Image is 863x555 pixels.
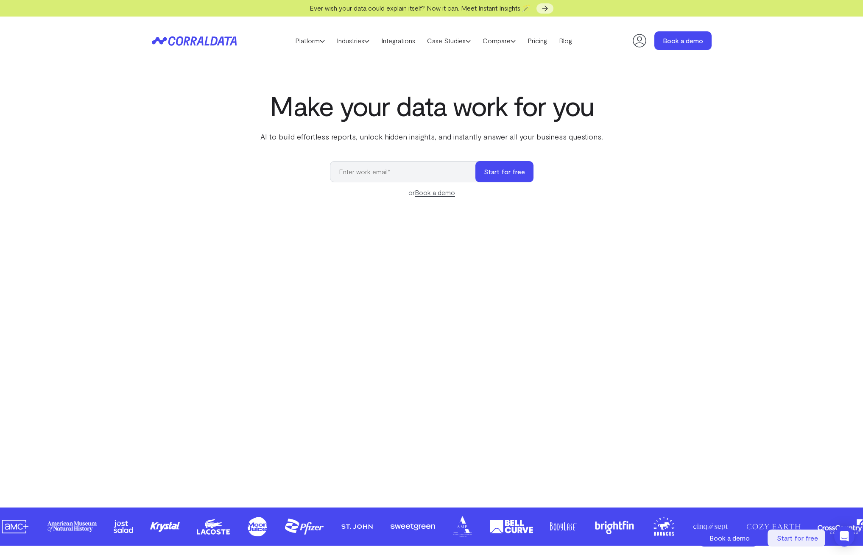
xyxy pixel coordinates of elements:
[768,530,827,547] a: Start for free
[475,161,533,182] button: Start for free
[522,34,553,47] a: Pricing
[289,34,331,47] a: Platform
[259,131,605,142] p: AI to build effortless reports, unlock hidden insights, and instantly answer all your business qu...
[834,526,855,547] div: Open Intercom Messenger
[375,34,421,47] a: Integrations
[330,161,484,182] input: Enter work email*
[330,187,533,198] div: or
[331,34,375,47] a: Industries
[709,534,750,542] span: Book a demo
[654,31,712,50] a: Book a demo
[421,34,477,47] a: Case Studies
[259,90,605,121] h1: Make your data work for you
[477,34,522,47] a: Compare
[415,188,455,197] a: Book a demo
[700,530,759,547] a: Book a demo
[777,534,818,542] span: Start for free
[310,4,531,12] span: Ever wish your data could explain itself? Now it can. Meet Instant Insights 🪄
[553,34,578,47] a: Blog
